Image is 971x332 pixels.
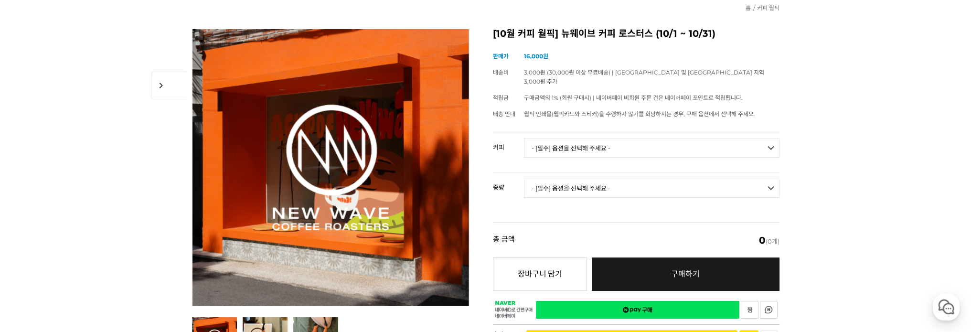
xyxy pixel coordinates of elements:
[493,132,524,154] th: 커피
[493,110,515,118] span: 배송 안내
[536,301,739,319] a: 새창
[493,69,509,76] span: 배송비
[524,53,548,60] strong: 16,000원
[493,257,587,291] button: 장바구니 담기
[671,269,700,278] span: 구매하기
[741,301,758,319] a: 새창
[524,94,743,101] span: 구매금액의 1% (회원 구매시) | 네이버페이 비회원 주문 건은 네이버페이 포인트로 적립됩니다.
[192,29,469,306] img: [10월 커피 월픽] 뉴웨이브 커피 로스터스 (10/1 ~ 10/31)
[493,53,509,60] span: 판매가
[760,301,778,319] a: 새창
[493,236,515,245] strong: 총 금액
[87,268,99,275] span: 대화
[3,253,63,277] a: 홈
[493,94,509,101] span: 적립금
[493,172,524,194] th: 중량
[30,267,36,275] span: 홈
[151,72,187,99] span: chevron_right
[759,235,766,246] em: 0
[757,4,779,11] a: 커피 월픽
[63,253,123,277] a: 대화
[524,110,755,118] span: 월픽 인쇄물(월픽카드와 스티커)을 수령하지 않기를 희망하시는 경우, 구매 옵션에서 선택해 주세요.
[123,253,183,277] a: 설정
[592,257,779,291] a: 구매하기
[746,4,751,11] a: 홈
[524,69,764,85] span: 3,000원 (30,000원 이상 무료배송) | [GEOGRAPHIC_DATA] 및 [GEOGRAPHIC_DATA] 지역 3,000원 추가
[493,29,779,39] h2: [10월 커피 월픽] 뉴웨이브 커피 로스터스 (10/1 ~ 10/31)
[759,236,779,245] span: (0개)
[148,267,159,275] span: 설정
